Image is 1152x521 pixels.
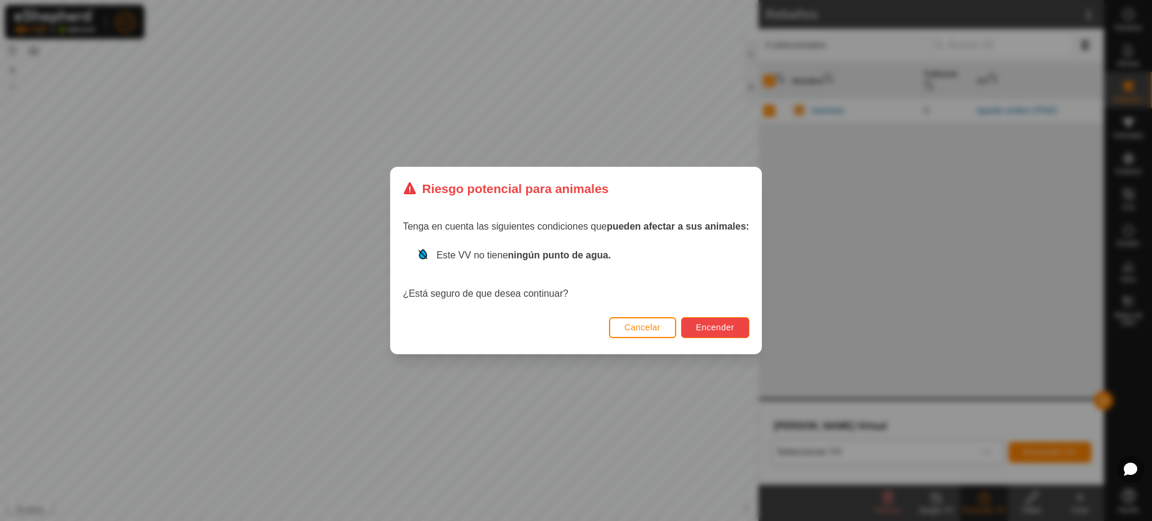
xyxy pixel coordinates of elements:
font: ningún punto de agua. [508,250,611,260]
font: pueden afectar a sus animales: [607,221,749,231]
font: Este VV no tiene [436,250,508,260]
font: ¿Está seguro de que desea continuar? [403,288,568,299]
button: Encender [681,317,749,338]
font: Riesgo potencial para animales [422,182,608,195]
font: Encender [696,323,734,332]
font: Tenga en cuenta las siguientes condiciones que [403,221,607,231]
button: Cancelar [609,317,676,338]
font: Cancelar [625,323,661,332]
